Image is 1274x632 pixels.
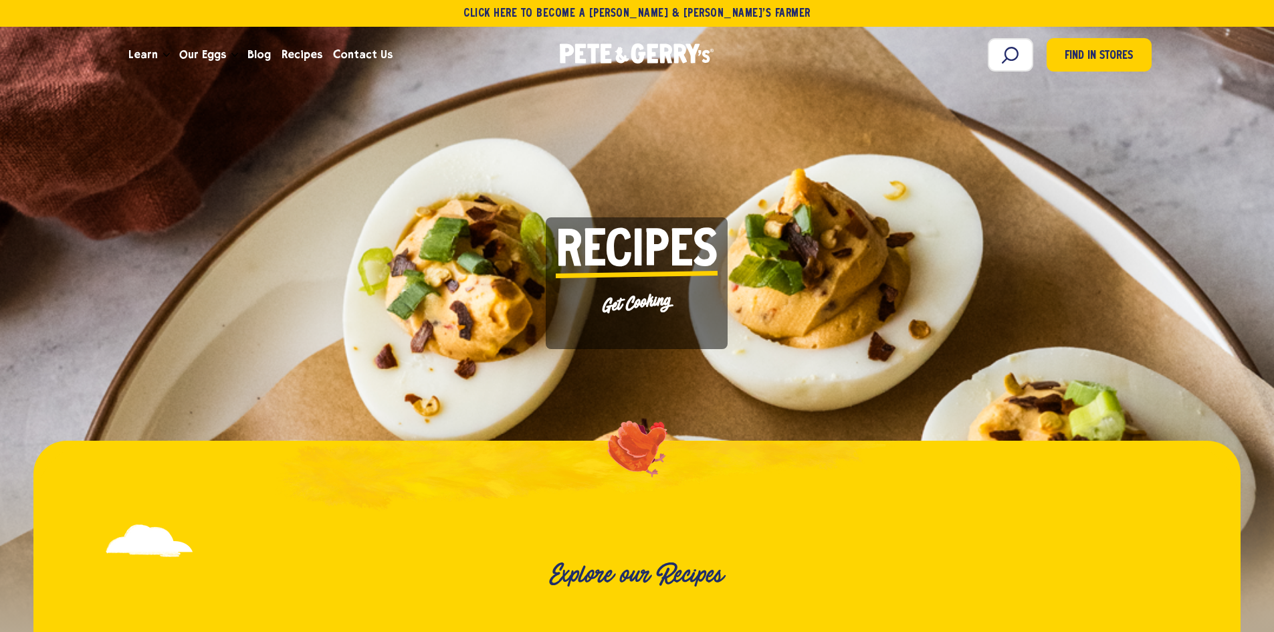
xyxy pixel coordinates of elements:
[231,53,238,58] button: Open the dropdown menu for Our Eggs
[163,53,170,58] button: Open the dropdown menu for Learn
[123,37,163,73] a: Learn
[988,38,1033,72] input: Search
[556,285,719,320] p: Get Cooking
[128,46,158,63] span: Learn
[134,560,1140,589] h2: Explore our Recipes
[179,46,226,63] span: Our Eggs
[282,46,322,63] span: Recipes
[174,37,231,73] a: Our Eggs
[242,37,276,73] a: Blog
[1065,47,1133,66] span: Find in Stores
[556,227,718,278] span: Recipes
[328,37,398,73] a: Contact Us
[333,46,393,63] span: Contact Us
[276,37,328,73] a: Recipes
[1047,38,1152,72] a: Find in Stores
[247,46,271,63] span: Blog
